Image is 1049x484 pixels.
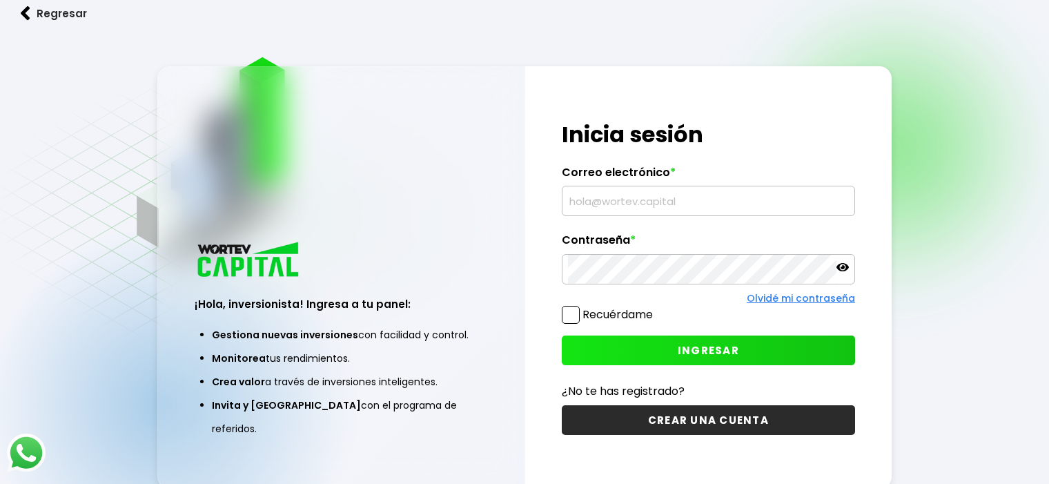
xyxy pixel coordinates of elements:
label: Contraseña [562,233,855,254]
button: INGRESAR [562,336,855,365]
button: CREAR UNA CUENTA [562,405,855,435]
p: ¿No te has registrado? [562,383,855,400]
input: hola@wortev.capital [568,186,849,215]
li: con el programa de referidos. [212,394,471,441]
img: logos_whatsapp-icon.242b2217.svg [7,434,46,472]
h3: ¡Hola, inversionista! Ingresa a tu panel: [195,296,488,312]
span: Invita y [GEOGRAPHIC_DATA] [212,398,361,412]
img: logo_wortev_capital [195,240,304,281]
span: Gestiona nuevas inversiones [212,328,358,342]
h1: Inicia sesión [562,118,855,151]
li: a través de inversiones inteligentes. [212,370,471,394]
label: Recuérdame [582,307,653,322]
span: Crea valor [212,375,265,389]
a: Olvidé mi contraseña [747,291,855,305]
label: Correo electrónico [562,166,855,186]
a: ¿No te has registrado?CREAR UNA CUENTA [562,383,855,435]
li: tus rendimientos. [212,347,471,370]
span: INGRESAR [678,343,739,358]
img: flecha izquierda [21,6,30,21]
li: con facilidad y control. [212,323,471,347]
span: Monitorea [212,351,266,365]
